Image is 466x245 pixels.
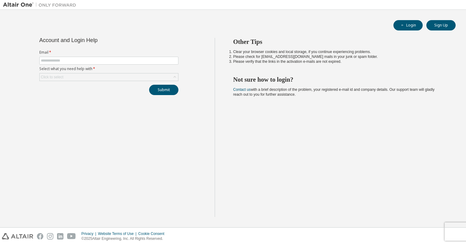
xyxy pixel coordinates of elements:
[39,66,178,71] label: Select what you need help with
[2,233,33,240] img: altair_logo.svg
[233,76,445,83] h2: Not sure how to login?
[426,20,456,30] button: Sign Up
[39,50,178,55] label: Email
[81,231,98,236] div: Privacy
[39,38,151,43] div: Account and Login Help
[3,2,79,8] img: Altair One
[40,73,178,81] div: Click to select
[233,49,445,54] li: Clear your browser cookies and local storage, if you continue experiencing problems.
[57,233,63,240] img: linkedin.svg
[233,54,445,59] li: Please check for [EMAIL_ADDRESS][DOMAIN_NAME] mails in your junk or spam folder.
[47,233,53,240] img: instagram.svg
[41,75,63,80] div: Click to select
[393,20,423,30] button: Login
[98,231,138,236] div: Website Terms of Use
[138,231,168,236] div: Cookie Consent
[233,87,435,97] span: with a brief description of the problem, your registered e-mail id and company details. Our suppo...
[233,59,445,64] li: Please verify that the links in the activation e-mails are not expired.
[233,87,251,92] a: Contact us
[37,233,43,240] img: facebook.svg
[81,236,168,241] p: © 2025 Altair Engineering, Inc. All Rights Reserved.
[233,38,445,46] h2: Other Tips
[67,233,76,240] img: youtube.svg
[149,85,178,95] button: Submit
